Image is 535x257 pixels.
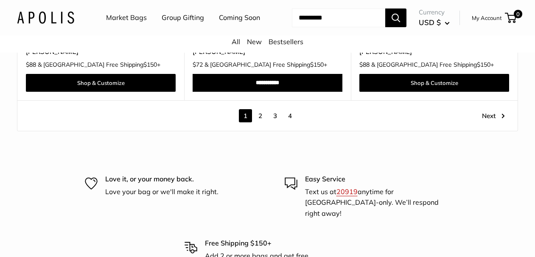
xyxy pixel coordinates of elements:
a: 4 [283,109,297,122]
a: 2 [254,109,267,122]
a: Bestsellers [269,37,303,46]
input: Search... [292,8,385,27]
a: Shop & Customize [26,74,176,92]
a: My Account [472,13,502,23]
p: Free Shipping $150+ [205,238,350,249]
span: $150 [477,61,490,68]
span: 1 [239,109,252,122]
p: Love it, or your money back. [105,174,218,185]
span: & [GEOGRAPHIC_DATA] Free Shipping + [38,62,160,68]
a: All [232,37,240,46]
p: Easy Service [305,174,451,185]
a: 20919 [336,187,358,196]
span: $150 [310,61,324,68]
span: $88 [359,61,370,68]
button: Search [385,8,406,27]
span: USD $ [419,18,441,27]
img: Apolis [17,11,74,24]
a: New [247,37,262,46]
span: $150 [143,61,157,68]
p: Text us at anytime for [GEOGRAPHIC_DATA]-only. We’ll respond right away! [305,186,451,219]
span: $72 [193,61,203,68]
button: USD $ [419,16,450,29]
span: & [GEOGRAPHIC_DATA] Free Shipping + [204,62,327,68]
span: $88 [26,61,36,68]
a: Coming Soon [219,11,260,24]
a: 0 [506,13,516,23]
a: 3 [269,109,282,122]
a: Market Bags [106,11,147,24]
a: Shop & Customize [359,74,509,92]
span: 0 [514,10,522,18]
span: Currency [419,6,450,18]
a: Next [482,109,505,122]
p: Love your bag or we'll make it right. [105,186,218,198]
a: Group Gifting [162,11,204,24]
span: & [GEOGRAPHIC_DATA] Free Shipping + [371,62,494,68]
